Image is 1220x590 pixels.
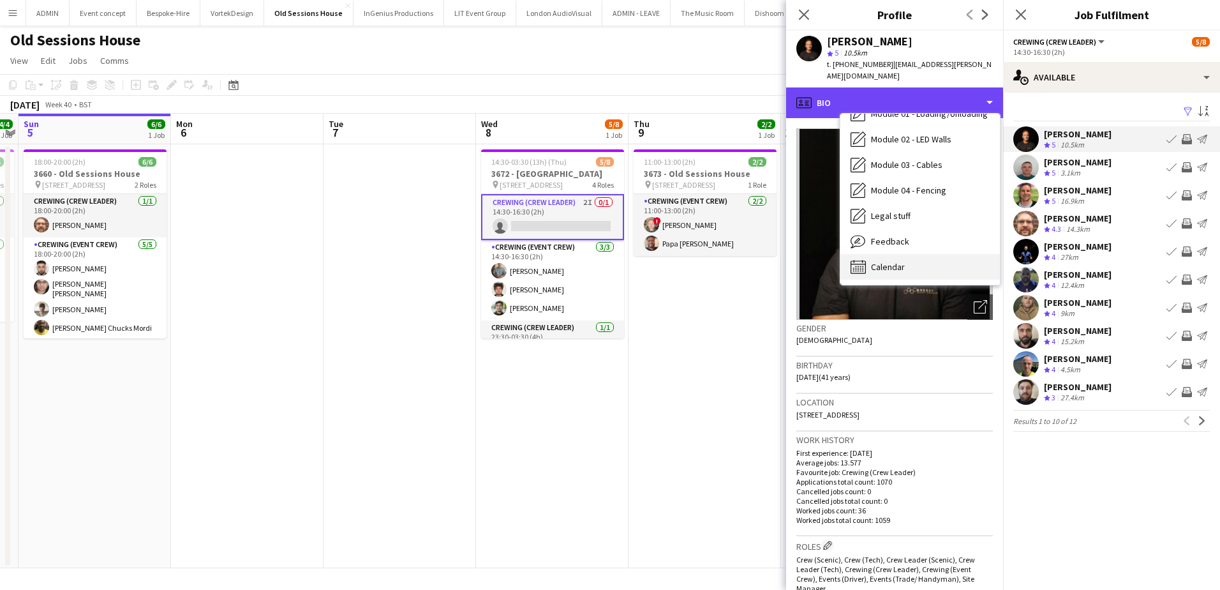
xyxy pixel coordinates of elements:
[1044,381,1112,393] div: [PERSON_NAME]
[967,294,993,320] div: Open photos pop-in
[1044,128,1112,140] div: [PERSON_NAME]
[796,515,993,525] p: Worked jobs total count: 1059
[36,52,61,69] a: Edit
[24,238,167,359] app-card-role: Crewing (Event Crew)5/518:00-20:00 (2h)[PERSON_NAME][PERSON_NAME] [PERSON_NAME][PERSON_NAME][PERS...
[840,152,1000,178] div: Module 03 - Cables
[100,55,129,66] span: Comms
[63,52,93,69] a: Jobs
[481,194,624,240] app-card-role: Crewing (Crew Leader)2I0/114:30-16:30 (2h)
[95,52,134,69] a: Comms
[796,410,859,420] span: [STREET_ADDRESS]
[491,157,567,167] span: 14:30-03:30 (13h) (Thu)
[796,477,993,487] p: Applications total count: 1070
[481,240,624,321] app-card-role: Crewing (Event Crew)3/314:30-16:30 (2h)[PERSON_NAME][PERSON_NAME][PERSON_NAME]
[68,55,87,66] span: Jobs
[147,119,165,129] span: 6/6
[1058,168,1083,179] div: 3.1km
[10,31,140,50] h1: Old Sessions House
[24,194,167,238] app-card-role: Crewing (Crew Leader)1/118:00-20:00 (2h)[PERSON_NAME]
[1052,252,1055,262] span: 4
[1044,325,1112,337] div: [PERSON_NAME]
[174,125,193,140] span: 6
[840,254,1000,280] div: Calendar
[481,321,624,364] app-card-role: Crewing (Crew Leader)1/123:30-03:30 (4h)
[24,118,39,130] span: Sun
[479,125,498,140] span: 8
[1044,213,1112,224] div: [PERSON_NAME]
[840,101,1000,126] div: Module 01 - Loading/Unloading
[1052,224,1061,234] span: 4.3
[796,359,993,371] h3: Birthday
[840,178,1000,203] div: Module 04 - Fencing
[596,157,614,167] span: 5/8
[70,1,137,26] button: Event concept
[1052,393,1055,402] span: 3
[481,149,624,338] app-job-card: 14:30-03:30 (13h) (Thu)5/83672 - [GEOGRAPHIC_DATA] [STREET_ADDRESS]4 RolesCrewing (Crew Leader)2I...
[1064,224,1092,235] div: 14.3km
[10,55,28,66] span: View
[138,157,156,167] span: 6/6
[671,1,745,26] button: The Music Room
[758,130,775,140] div: 1 Job
[42,180,105,190] span: [STREET_ADDRESS]
[871,185,946,196] span: Module 04 - Fencing
[786,6,1003,23] h3: Profile
[827,59,992,80] span: | [EMAIL_ADDRESS][PERSON_NAME][DOMAIN_NAME]
[148,130,165,140] div: 1 Job
[329,118,343,130] span: Tue
[1052,337,1055,346] span: 4
[42,100,74,109] span: Week 40
[871,210,911,222] span: Legal stuff
[1058,365,1083,375] div: 4.5km
[516,1,602,26] button: London AudioVisual
[827,36,912,47] div: [PERSON_NAME]
[1044,156,1112,168] div: [PERSON_NAME]
[1044,353,1112,365] div: [PERSON_NAME]
[745,1,795,26] button: Dishoom
[24,168,167,179] h3: 3660 - Old Sessions House
[1058,196,1087,207] div: 16.9km
[796,128,993,320] img: Crew avatar or photo
[840,229,1000,254] div: Feedback
[1058,337,1087,347] div: 15.2km
[827,59,893,69] span: t. [PHONE_NUMBER]
[871,261,905,273] span: Calendar
[5,52,33,69] a: View
[871,133,951,145] span: Module 02 - LED Walls
[1044,241,1112,252] div: [PERSON_NAME]
[200,1,264,26] button: VortekDesign
[796,506,993,515] p: Worked jobs count: 36
[1058,140,1087,151] div: 10.5km
[1013,37,1106,47] button: Crewing (Crew Leader)
[1044,269,1112,280] div: [PERSON_NAME]
[634,168,777,179] h3: 3673 - Old Sessions House
[1013,47,1210,57] div: 14:30-16:30 (2h)
[135,180,156,190] span: 2 Roles
[632,125,650,140] span: 9
[757,119,775,129] span: 2/2
[1013,416,1076,426] span: Results 1 to 10 of 12
[784,125,796,140] span: 10
[652,180,715,190] span: [STREET_ADDRESS]
[1052,308,1055,318] span: 4
[1003,62,1220,93] div: Available
[1058,252,1081,263] div: 27km
[1192,37,1210,47] span: 5/8
[24,149,167,338] app-job-card: 18:00-20:00 (2h)6/63660 - Old Sessions House [STREET_ADDRESS]2 RolesCrewing (Crew Leader)1/118:00...
[644,157,696,167] span: 11:00-13:00 (2h)
[748,157,766,167] span: 2/2
[840,203,1000,229] div: Legal stuff
[796,335,872,345] span: [DEMOGRAPHIC_DATA]
[1052,280,1055,290] span: 4
[1058,393,1087,404] div: 27.4km
[1044,297,1112,308] div: [PERSON_NAME]
[1052,168,1055,178] span: 5
[176,118,193,130] span: Mon
[796,539,993,552] h3: Roles
[634,149,777,256] div: 11:00-13:00 (2h)2/23673 - Old Sessions House [STREET_ADDRESS]1 RoleCrewing (Event Crew)2/211:00-1...
[137,1,200,26] button: Bespoke-Hire
[592,180,614,190] span: 4 Roles
[1044,185,1112,196] div: [PERSON_NAME]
